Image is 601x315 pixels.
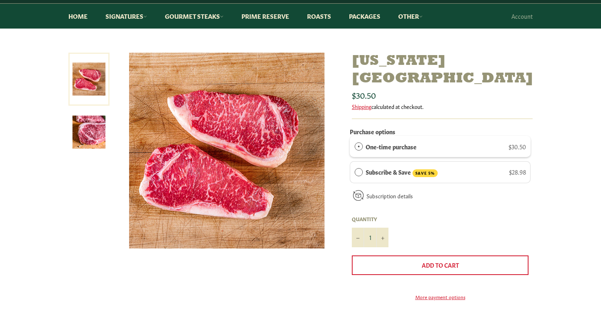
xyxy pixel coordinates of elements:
a: More payment options [352,293,529,300]
label: Quantity [352,215,388,222]
a: Prime Reserve [233,4,297,29]
label: One-time purchase [366,142,417,151]
div: calculated at checkout. [352,103,533,110]
div: One-time purchase [355,142,363,151]
button: Add to Cart [352,255,529,275]
label: Purchase options [350,127,395,135]
span: $28.98 [509,168,526,176]
label: Subscribe & Save [366,167,438,177]
a: Signatures [97,4,155,29]
span: Add to Cart [422,261,459,269]
button: Reduce item quantity by one [352,228,364,247]
img: New York Strip [129,53,325,248]
span: $30.50 [352,89,376,100]
h1: [US_STATE][GEOGRAPHIC_DATA] [352,53,533,88]
div: Subscribe & Save [355,167,363,176]
a: Packages [341,4,388,29]
a: Other [390,4,431,29]
a: Home [60,4,96,29]
a: Gourmet Steaks [157,4,232,29]
span: $30.50 [509,142,526,151]
a: Roasts [299,4,339,29]
button: Increase item quantity by one [376,228,388,247]
a: Shipping [352,102,371,110]
a: Subscription details [366,192,413,200]
span: SAVE 5% [412,169,438,177]
a: Account [507,4,537,28]
img: New York Strip [72,115,105,149]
